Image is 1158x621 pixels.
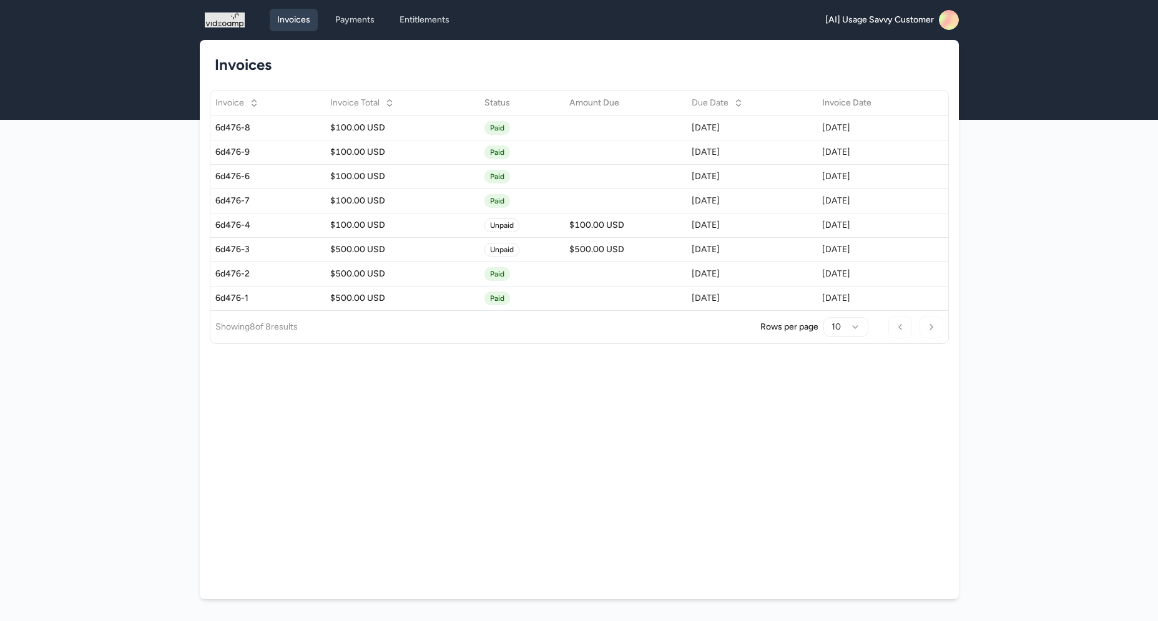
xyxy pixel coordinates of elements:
div: $100.00 USD [330,146,474,159]
div: [DATE] [692,243,812,256]
span: Paid [484,194,510,208]
button: Due Date [684,92,751,114]
a: Entitlements [392,9,457,31]
div: 6d476-8 [215,122,321,134]
div: 6d476-4 [215,219,321,232]
div: [DATE] [822,292,924,305]
div: $100.00 USD [330,195,474,207]
div: $500.00 USD [330,268,474,280]
a: Payments [328,9,382,31]
div: 6d476-1 [215,292,321,305]
span: Invoice [215,97,244,109]
span: Paid [484,121,510,135]
span: Paid [484,170,510,183]
div: [DATE] [822,243,924,256]
a: [AI] Usage Savvy Customer [825,10,959,30]
th: Status [479,90,564,115]
p: Showing 8 of 8 results [215,321,298,333]
div: $500.00 USD [330,292,474,305]
span: Paid [484,145,510,159]
div: $100.00 USD [330,219,474,232]
div: [DATE] [822,122,924,134]
span: Unpaid [484,243,519,257]
span: Paid [484,291,510,305]
div: $500.00 USD [569,243,682,256]
div: [DATE] [692,122,812,134]
div: [DATE] [822,219,924,232]
div: [DATE] [692,146,812,159]
a: Invoices [270,9,318,31]
div: [DATE] [692,219,812,232]
span: [AI] Usage Savvy Customer [825,14,934,26]
div: 6d476-7 [215,195,321,207]
div: $100.00 USD [330,122,474,134]
img: logo_1757534123.png [205,10,245,30]
span: Invoice Total [330,97,380,109]
span: Unpaid [484,218,519,232]
th: Invoice Date [817,90,929,115]
button: Invoice [208,92,267,114]
div: $100.00 USD [330,170,474,183]
div: $100.00 USD [569,219,682,232]
div: [DATE] [692,268,812,280]
div: [DATE] [822,195,924,207]
span: Due Date [692,97,729,109]
h1: Invoices [215,55,934,75]
th: Amount Due [564,90,687,115]
div: [DATE] [822,268,924,280]
div: 6d476-6 [215,170,321,183]
div: [DATE] [692,170,812,183]
p: Rows per page [760,321,818,333]
div: 6d476-2 [215,268,321,280]
button: Invoice Total [323,92,402,114]
div: 6d476-9 [215,146,321,159]
div: [DATE] [692,195,812,207]
div: 6d476-3 [215,243,321,256]
span: Paid [484,267,510,281]
div: [DATE] [822,170,924,183]
div: $500.00 USD [330,243,474,256]
div: [DATE] [822,146,924,159]
div: [DATE] [692,292,812,305]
